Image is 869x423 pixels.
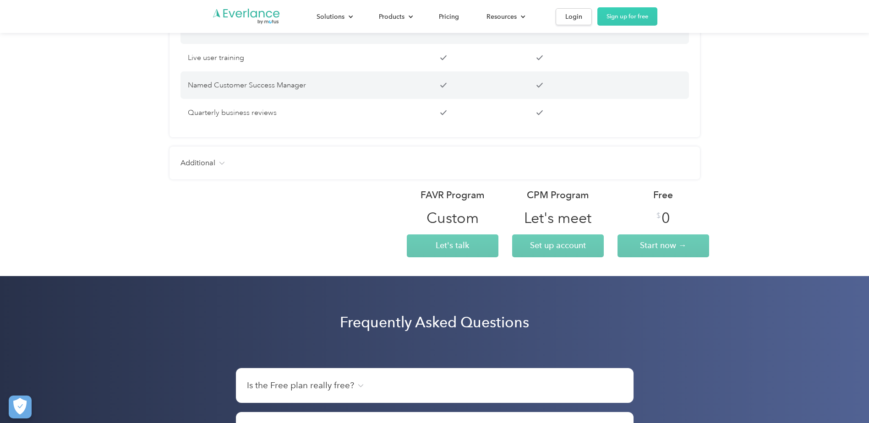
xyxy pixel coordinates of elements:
h4: Is the Free plan really free? [247,379,354,392]
div: Solutions [307,9,361,25]
div: $ [656,211,661,220]
p: Quarterly business reviews [188,106,394,119]
div: FAVR Program [421,189,485,201]
div: Login [565,11,582,22]
div: 0 [661,209,670,227]
a: Sign up for free [597,7,657,26]
a: Let's talk [407,234,498,257]
div: Pricing [439,11,459,22]
div: Products [379,11,404,22]
p: Live user training [188,51,394,64]
div: Custom [426,209,479,227]
span: Set up account [530,240,586,250]
div: Solutions [317,11,344,22]
div: CPM Program [527,189,589,201]
a: Login [556,8,592,25]
input: Submit [158,83,218,102]
a: Set up account [512,234,604,257]
h4: Additional [180,157,215,168]
a: Pricing [430,9,468,25]
h2: Frequently Asked Questions [340,313,529,331]
p: Named Customer Success Manager [188,79,394,92]
div: Products [370,9,421,25]
span: Let's talk [436,240,469,250]
a: Go to homepage [212,8,281,25]
div: Resources [486,11,517,22]
div: Let's meet [524,209,591,227]
input: Submit [158,120,218,140]
div: Resources [477,9,533,25]
span: Start now → [640,240,687,250]
div: Free [653,189,673,201]
button: Cookies Settings [9,396,32,418]
a: Start now → [618,234,709,257]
